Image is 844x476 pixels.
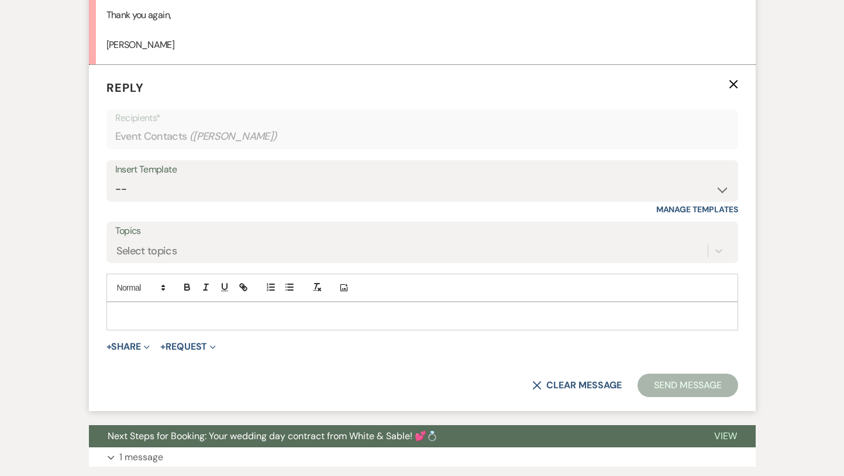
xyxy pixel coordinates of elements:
span: View [714,430,737,442]
button: Share [106,342,150,351]
span: + [160,342,166,351]
label: Topics [115,223,729,240]
div: Event Contacts [115,125,729,148]
span: ( [PERSON_NAME] ) [190,129,277,144]
button: View [695,425,756,447]
button: 1 message [89,447,756,467]
button: Request [160,342,216,351]
p: 1 message [119,450,163,465]
span: + [106,342,112,351]
p: Recipients* [115,111,729,126]
button: Clear message [532,381,621,390]
span: Reply [106,80,144,95]
button: Next Steps for Booking: Your wedding day contract from White & Sable! 💕💍 [89,425,695,447]
div: Insert Template [115,161,729,178]
div: Select topics [116,243,177,259]
button: Send Message [638,374,738,397]
span: Next Steps for Booking: Your wedding day contract from White & Sable! 💕💍 [108,430,438,442]
a: Manage Templates [656,204,738,215]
